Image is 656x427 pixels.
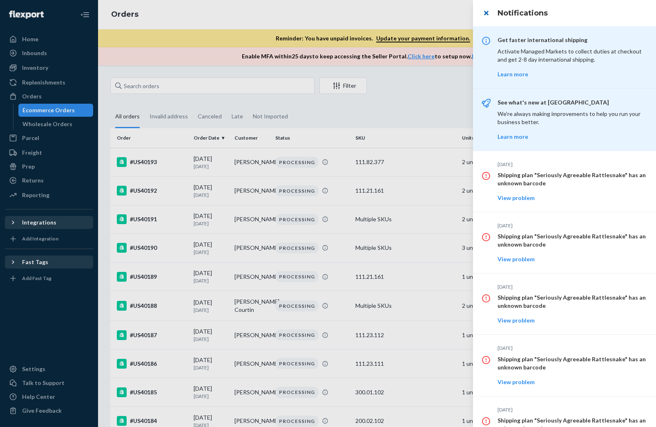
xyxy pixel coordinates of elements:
[498,171,646,187] p: Shipping plan "Seriously Agreeable Rattlesnake" has an unknown barcode
[498,232,646,249] p: Shipping plan "Seriously Agreeable Rattlesnake" has an unknown barcode
[498,355,646,371] p: Shipping plan "Seriously Agreeable Rattlesnake" has an unknown barcode
[498,294,646,310] p: Shipping plan "Seriously Agreeable Rattlesnake" has an unknown barcode
[498,71,528,78] a: Learn more
[498,161,646,168] p: [DATE]
[498,47,646,64] p: Activate Managed Markets to collect duties at checkout and get 2-8 day international shipping.
[498,406,646,413] p: [DATE]
[498,345,646,351] p: [DATE]
[498,256,535,262] a: View problem
[498,133,528,140] a: Learn more
[498,194,535,201] a: View problem
[498,8,646,18] h3: Notifications
[498,98,646,107] p: See what's new at [GEOGRAPHIC_DATA]
[498,36,646,44] p: Get faster international shipping
[498,222,646,229] p: [DATE]
[498,110,646,126] p: We're always making improvements to help you run your business better.
[478,5,494,21] button: close
[498,283,646,290] p: [DATE]
[498,378,535,385] a: View problem
[498,317,535,324] a: View problem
